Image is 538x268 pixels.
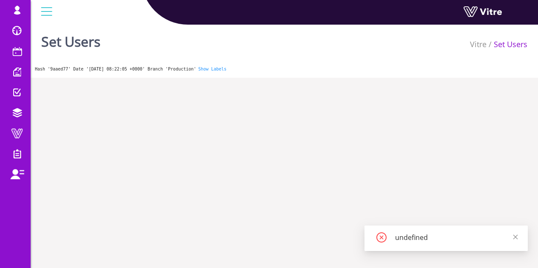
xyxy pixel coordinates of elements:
li: Set Users [487,38,527,50]
span: close [512,234,518,240]
h1: Set Users [41,21,100,57]
div: undefined [395,232,518,243]
a: Vitre [470,39,487,49]
span: close-circle [376,232,387,244]
a: Show Labels [198,67,226,71]
span: Hash '9aaed77' Date '[DATE] 08:22:05 +0000' Branch 'Production' [35,67,196,71]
